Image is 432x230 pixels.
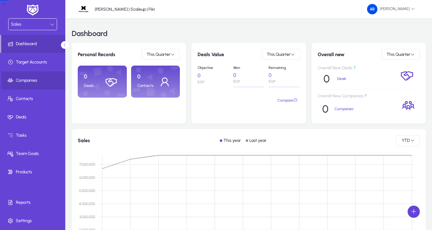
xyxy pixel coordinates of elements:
[84,74,102,80] p: 0
[95,7,155,12] p: [PERSON_NAME] | Scaleup | Fikr
[277,96,298,105] span: Compare
[1,151,66,157] span: Team Goals
[1,218,66,224] span: Settings
[322,103,328,115] p: 0
[401,138,410,143] span: YTD
[249,138,266,143] p: Last year
[362,4,420,15] button: [PERSON_NAME]
[79,215,95,219] text: 3,000,000
[1,212,66,230] a: Settings
[72,30,108,37] h3: Dashboard
[141,49,180,60] button: This Quarter
[318,94,395,99] p: Overall New Companies
[1,132,66,138] span: Tasks
[1,126,66,145] a: Tasks
[233,66,264,70] p: Won
[79,162,95,167] text: 7,000,000
[198,80,229,84] p: EGP
[233,79,264,84] p: EGP
[269,72,300,78] p: 0
[25,4,40,16] img: white-logo.png
[318,66,392,71] p: Overall New Deals
[269,66,300,70] p: Remaining
[269,79,300,84] p: EGP
[137,83,155,88] p: Contacts
[387,52,410,57] span: This Quarter
[79,202,95,206] text: 4,000,000
[1,59,66,65] span: Target Accounts
[1,169,66,175] span: Products
[1,96,66,102] span: Contacts
[1,199,66,206] span: Reports
[223,138,241,143] p: This year
[11,22,21,27] span: Sales
[1,108,66,126] a: Deals
[198,73,229,79] p: 0
[1,41,65,47] span: Dashboard
[78,52,115,57] h6: Personal Records
[267,52,291,57] span: This Quarter
[318,52,345,57] h6: Overall new
[262,49,300,60] button: This Quarter
[367,4,415,14] span: [PERSON_NAME]
[1,163,66,181] a: Products
[147,52,170,57] span: This Quarter
[78,138,90,143] h1: Sales
[1,90,66,108] a: Contacts
[275,95,300,106] button: Compare
[137,74,155,80] p: 0
[78,3,89,15] img: 6.png
[1,145,66,163] a: Team Goals
[1,71,66,90] a: Companies
[323,73,330,85] p: 0
[84,83,102,88] p: Deals
[1,53,66,71] a: Target Accounts
[1,77,66,84] span: Companies
[79,189,95,193] text: 5,000,000
[198,52,224,57] h6: Deals Value
[381,49,420,60] button: This Quarter
[233,72,264,78] p: 0
[334,107,362,111] p: Companies
[367,4,377,14] img: 15.png
[198,66,229,70] p: Objective
[396,135,420,146] button: YTD
[337,77,358,81] p: Deals
[1,193,66,212] a: Reports
[79,175,95,180] text: 6,000,000
[1,114,66,120] span: Deals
